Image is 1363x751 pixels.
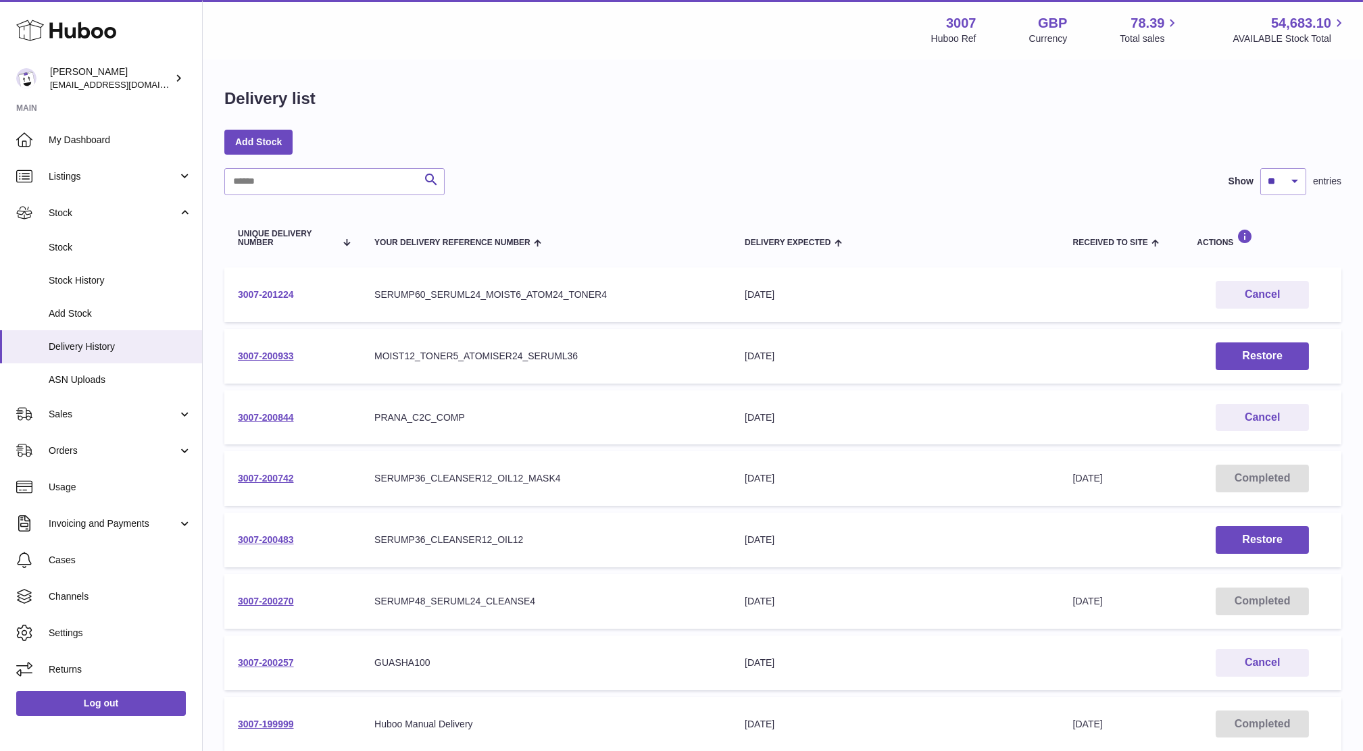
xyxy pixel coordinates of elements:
button: Cancel [1216,281,1309,309]
div: [DATE] [745,411,1046,424]
div: [DATE] [745,595,1046,608]
div: [DATE] [745,288,1046,301]
a: 78.39 Total sales [1120,14,1180,45]
h1: Delivery list [224,88,316,109]
span: Invoicing and Payments [49,517,178,530]
span: Your Delivery Reference Number [374,238,530,247]
span: Unique Delivery Number [238,230,336,247]
span: Delivery History [49,340,192,353]
div: Huboo Ref [931,32,976,45]
a: 3007-200270 [238,596,294,606]
div: SERUMP60_SERUML24_MOIST6_ATOM24_TONER4 [374,288,718,301]
span: Settings [49,627,192,640]
div: MOIST12_TONER5_ATOMISER24_SERUML36 [374,350,718,363]
span: Sales [49,408,178,421]
span: [EMAIL_ADDRESS][DOMAIN_NAME] [50,79,199,90]
div: Actions [1197,229,1328,247]
a: 54,683.10 AVAILABLE Stock Total [1233,14,1347,45]
a: 3007-199999 [238,719,294,729]
div: PRANA_C2C_COMP [374,411,718,424]
div: [DATE] [745,350,1046,363]
span: entries [1313,175,1341,188]
span: Delivery Expected [745,238,831,247]
span: Add Stock [49,307,192,320]
span: Stock [49,241,192,254]
button: Cancel [1216,649,1309,677]
span: Received to Site [1073,238,1148,247]
strong: 3007 [946,14,976,32]
span: 54,683.10 [1271,14,1331,32]
div: SERUMP36_CLEANSER12_OIL12 [374,534,718,546]
span: Listings [49,170,178,183]
div: GUASHA100 [374,656,718,669]
button: Restore [1216,526,1309,554]
span: AVAILABLE Stock Total [1233,32,1347,45]
div: Currency [1029,32,1068,45]
div: [PERSON_NAME] [50,66,172,91]
span: ASN Uploads [49,373,192,386]
span: Usage [49,481,192,494]
a: 3007-200257 [238,657,294,668]
div: [DATE] [745,656,1046,669]
div: [DATE] [745,718,1046,731]
div: [DATE] [745,534,1046,546]
label: Show [1229,175,1254,188]
div: SERUMP36_CLEANSER12_OIL12_MASK4 [374,472,718,485]
span: Cases [49,554,192,567]
span: Stock [49,207,178,219]
a: 3007-200742 [238,473,294,484]
button: Cancel [1216,404,1309,432]
span: Orders [49,444,178,457]
span: [DATE] [1073,473,1103,484]
span: 78.39 [1131,14,1164,32]
span: Returns [49,663,192,676]
span: Stock History [49,274,192,287]
a: 3007-200933 [238,351,294,361]
strong: GBP [1038,14,1067,32]
span: [DATE] [1073,719,1103,729]
span: [DATE] [1073,596,1103,606]
a: 3007-200483 [238,534,294,545]
div: SERUMP48_SERUML24_CLEANSE4 [374,595,718,608]
img: bevmay@maysama.com [16,68,36,88]
a: Log out [16,691,186,715]
span: Total sales [1120,32,1180,45]
button: Restore [1216,342,1309,370]
a: Add Stock [224,130,293,154]
div: [DATE] [745,472,1046,485]
span: Channels [49,590,192,603]
a: 3007-200844 [238,412,294,423]
div: Huboo Manual Delivery [374,718,718,731]
span: My Dashboard [49,134,192,147]
a: 3007-201224 [238,289,294,300]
